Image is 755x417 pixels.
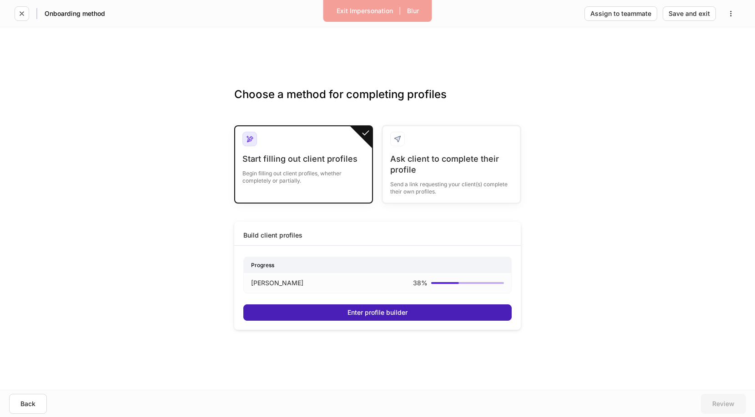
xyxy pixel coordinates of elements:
button: Enter profile builder [243,304,512,321]
div: Assign to teammate [590,10,651,17]
p: 38 % [413,278,428,288]
div: Ask client to complete their profile [390,154,513,175]
h3: Choose a method for completing profiles [234,87,521,116]
div: Build client profiles [243,231,302,240]
button: Save and exit [663,6,716,21]
h5: Onboarding method [45,9,105,18]
div: Start filling out client profiles [242,154,365,164]
p: [PERSON_NAME] [251,278,303,288]
button: Back [9,394,47,414]
div: Exit Impersonation [337,8,393,14]
div: Save and exit [669,10,710,17]
button: Assign to teammate [584,6,657,21]
div: Blur [407,8,419,14]
div: Enter profile builder [347,309,408,316]
button: Blur [401,4,425,18]
div: Back [20,401,35,407]
div: Begin filling out client profiles, whether completely or partially. [242,164,365,184]
button: Exit Impersonation [331,4,399,18]
div: Progress [244,257,511,273]
div: Send a link requesting your client(s) complete their own profiles. [390,175,513,195]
